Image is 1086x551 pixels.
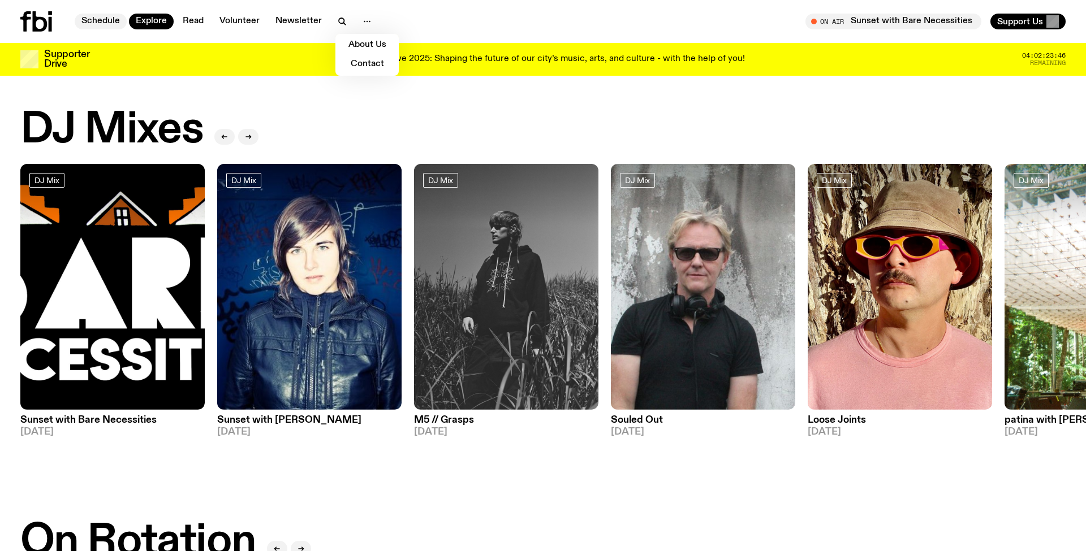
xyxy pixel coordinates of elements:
img: Bare Necessities [20,164,205,410]
span: DJ Mix [428,176,453,184]
a: Loose Joints[DATE] [808,410,992,437]
a: Volunteer [213,14,266,29]
span: Remaining [1030,60,1066,66]
a: DJ Mix [817,173,852,188]
img: Tyson stands in front of a paperbark tree wearing orange sunglasses, a suede bucket hat and a pin... [808,164,992,410]
a: About Us [339,37,395,53]
span: [DATE] [217,427,402,437]
h3: M5 // Grasps [414,415,598,425]
a: Sunset with [PERSON_NAME][DATE] [217,410,402,437]
span: [DATE] [808,427,992,437]
a: Contact [339,57,395,72]
span: [DATE] [414,427,598,437]
h3: Souled Out [611,415,795,425]
span: DJ Mix [1019,176,1044,184]
span: [DATE] [20,427,205,437]
span: Support Us [997,16,1043,27]
button: Support Us [990,14,1066,29]
button: On AirSunset with Bare Necessities [805,14,981,29]
span: 04:02:23:46 [1022,53,1066,59]
a: Schedule [75,14,127,29]
h2: DJ Mixes [20,109,203,151]
a: DJ Mix [226,173,261,188]
span: DJ Mix [822,176,847,184]
span: DJ Mix [231,176,256,184]
a: DJ Mix [29,173,64,188]
a: DJ Mix [1014,173,1049,188]
a: Explore [129,14,174,29]
a: Sunset with Bare Necessities[DATE] [20,410,205,437]
a: Read [176,14,210,29]
h3: Sunset with Bare Necessities [20,415,205,425]
a: Newsletter [269,14,329,29]
a: DJ Mix [423,173,458,188]
img: Stephen looks directly at the camera, wearing a black tee, black sunglasses and headphones around... [611,164,795,410]
span: [DATE] [611,427,795,437]
span: DJ Mix [35,176,59,184]
a: DJ Mix [620,173,655,188]
h3: Supporter Drive [44,50,89,69]
h3: Loose Joints [808,415,992,425]
a: M5 // Grasps[DATE] [414,410,598,437]
span: DJ Mix [625,176,650,184]
p: Supporter Drive 2025: Shaping the future of our city’s music, arts, and culture - with the help o... [342,54,745,64]
a: Souled Out[DATE] [611,410,795,437]
h3: Sunset with [PERSON_NAME] [217,415,402,425]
